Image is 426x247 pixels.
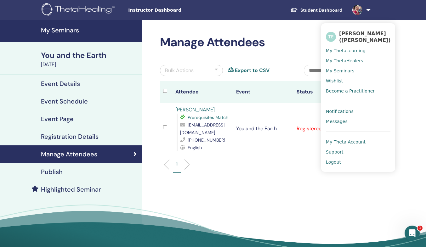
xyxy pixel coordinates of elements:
a: Wishlist [326,76,390,86]
span: Messages [326,119,348,124]
a: Export to CSV [235,67,270,74]
span: My ThetaLearning [326,48,366,53]
h4: Highlighted Seminar [41,186,101,193]
a: Support [326,147,390,157]
h4: Publish [41,168,63,176]
a: [PERSON_NAME] [175,106,215,113]
div: Bulk Actions [165,67,194,74]
a: My ThetaHealers [326,56,390,66]
a: You and the Earth[DATE] [37,50,142,68]
h4: My Seminars [41,26,138,34]
a: My Theta Account [326,137,390,147]
div: [DATE] [41,61,138,68]
a: My Seminars [326,66,390,76]
p: 1 [176,161,178,167]
h4: Registration Details [41,133,99,140]
span: Logout [326,159,341,165]
span: Wishlist [326,78,343,84]
span: [PERSON_NAME] ([PERSON_NAME]) [339,30,390,43]
a: TE[PERSON_NAME] ([PERSON_NAME]) [326,28,390,46]
a: My ThetaLearning [326,46,390,56]
h4: Event Schedule [41,98,88,105]
h2: Manage Attendees [160,35,366,50]
span: [PHONE_NUMBER] [188,137,225,143]
a: Student Dashboard [285,4,347,16]
span: Instructor Dashboard [128,7,223,14]
a: Logout [326,157,390,167]
a: Notifications [326,106,390,116]
th: Attendee [172,81,233,103]
th: Event [233,81,294,103]
span: [EMAIL_ADDRESS][DOMAIN_NAME] [180,122,224,135]
span: TE [326,32,336,42]
span: English [188,145,202,150]
th: Status [293,81,354,103]
a: Become a Practitioner [326,86,390,96]
img: logo.png [42,3,117,17]
img: graduation-cap-white.svg [290,7,298,13]
img: default.jpg [352,5,362,15]
h4: Event Details [41,80,80,87]
span: My Theta Account [326,139,366,145]
h4: Manage Attendees [41,150,97,158]
span: Notifications [326,109,354,114]
a: Messages [326,116,390,126]
span: Support [326,149,343,155]
td: You and the Earth [233,103,294,154]
span: Prerequisites Match [188,115,228,120]
iframe: Intercom live chat [405,226,420,241]
div: You and the Earth [41,50,138,61]
span: My Seminars [326,68,354,74]
span: Become a Practitioner [326,88,375,94]
span: My ThetaHealers [326,58,363,64]
h4: Event Page [41,115,74,123]
span: 1 [417,226,423,231]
